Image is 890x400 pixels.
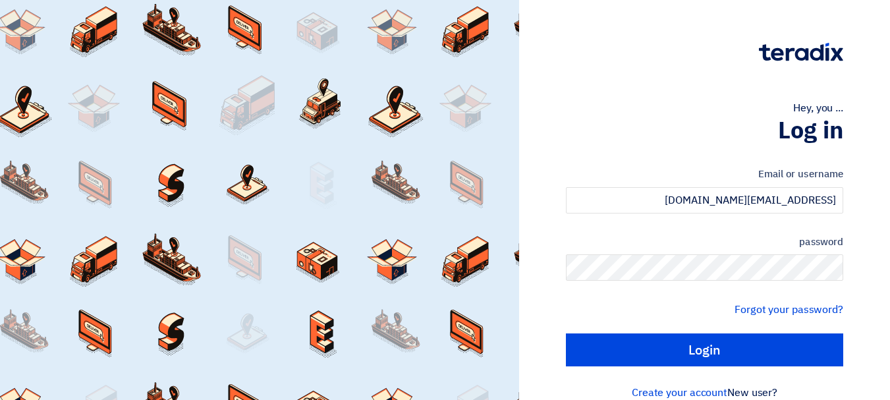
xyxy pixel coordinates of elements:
a: Forgot your password? [735,302,843,318]
input: Enter your work email or username... [566,187,843,214]
font: Hey, you ... [793,100,843,116]
font: password [799,235,843,249]
input: Login [566,333,843,366]
font: Log in [778,113,843,148]
font: Email or username [758,167,843,181]
img: Teradix logo [759,43,843,61]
